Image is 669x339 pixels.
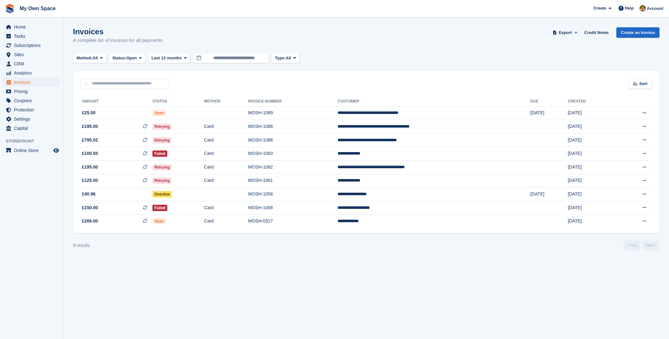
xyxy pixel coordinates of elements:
span: CRM [14,59,52,68]
span: Open [126,55,137,61]
td: [DATE] [568,188,616,201]
a: My Own Space [17,3,58,14]
a: menu [3,146,60,155]
td: [DATE] [568,215,616,228]
span: Retrying [152,123,172,130]
a: Credit Notes [582,27,611,38]
span: Sort [639,81,647,87]
button: Status: Open [109,53,145,63]
a: menu [3,23,60,31]
span: Failed [152,205,167,211]
span: Storefront [6,138,63,144]
button: Last 12 months [148,53,190,63]
span: £100.50 [82,150,98,157]
a: menu [3,87,60,96]
td: [DATE] [530,106,568,120]
td: Card [204,174,248,188]
span: Tasks [14,32,52,41]
span: Type: [275,55,286,61]
span: Open [152,110,166,116]
td: MOSH-1089 [248,106,338,120]
span: Coupons [14,96,52,105]
span: £40.96 [82,191,96,197]
td: Card [204,120,248,134]
span: Create [593,5,606,11]
td: [DATE] [568,201,616,215]
td: Card [204,215,248,228]
th: Due [530,96,568,107]
span: All [286,55,291,61]
a: menu [3,78,60,87]
span: Online Store [14,146,52,155]
nav: Page [623,241,661,250]
th: Customer [338,96,530,107]
span: Export [559,30,572,36]
span: Retrying [152,177,172,184]
span: £795.02 [82,137,98,143]
span: Method: [77,55,93,61]
td: [DATE] [568,147,616,161]
span: £150.00 [82,204,98,211]
td: MOSH-1083 [248,147,338,161]
th: Method [204,96,248,107]
span: Help [625,5,634,11]
span: £266.00 [82,218,98,224]
span: Failed [152,150,167,157]
span: Analytics [14,69,52,77]
td: MOSH-1056 [248,188,338,201]
a: menu [3,69,60,77]
img: stora-icon-8386f47178a22dfd0bd8f6a31ec36ba5ce8667c1dd55bd0f319d3a0aa187defe.svg [5,4,15,13]
span: £25.00 [82,110,96,116]
a: menu [3,124,60,133]
a: menu [3,105,60,114]
button: Export [551,27,579,38]
span: £195.00 [82,164,98,170]
span: Last 12 months [151,55,182,61]
td: [DATE] [568,161,616,174]
a: Create an Invoice [616,27,659,38]
td: Card [204,133,248,147]
td: MOSH-1061 [248,174,338,188]
td: Card [204,147,248,161]
span: All [93,55,98,61]
a: menu [3,50,60,59]
td: MOSH-1086 [248,133,338,147]
th: Status [152,96,204,107]
a: menu [3,96,60,105]
th: Invoice Number [248,96,338,107]
span: Overdue [152,191,172,197]
button: Type: All [271,53,299,63]
td: MOSH-1082 [248,161,338,174]
div: 9 results [73,242,90,249]
td: [DATE] [568,120,616,134]
td: Card [204,161,248,174]
span: Subscriptions [14,41,52,50]
td: MOSH-1088 [248,120,338,134]
img: Keely Collin [639,5,646,11]
p: A complete list of invoices for all payments [73,37,163,44]
span: Sites [14,50,52,59]
span: Capital [14,124,52,133]
span: Home [14,23,52,31]
th: Created [568,96,616,107]
span: Pricing [14,87,52,96]
span: £195.00 [82,123,98,130]
button: Method: All [73,53,106,63]
td: Card [204,201,248,215]
td: MOSH-0317 [248,215,338,228]
td: [DATE] [568,174,616,188]
th: Amount [81,96,152,107]
td: [DATE] [568,133,616,147]
span: Retrying [152,137,172,143]
span: Protection [14,105,52,114]
a: menu [3,115,60,123]
span: Account [647,5,663,12]
span: Open [152,218,166,224]
td: [DATE] [530,188,568,201]
td: [DATE] [568,106,616,120]
a: menu [3,59,60,68]
td: MOSH-1006 [248,201,338,215]
a: menu [3,41,60,50]
a: Previous [624,241,640,250]
a: menu [3,32,60,41]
